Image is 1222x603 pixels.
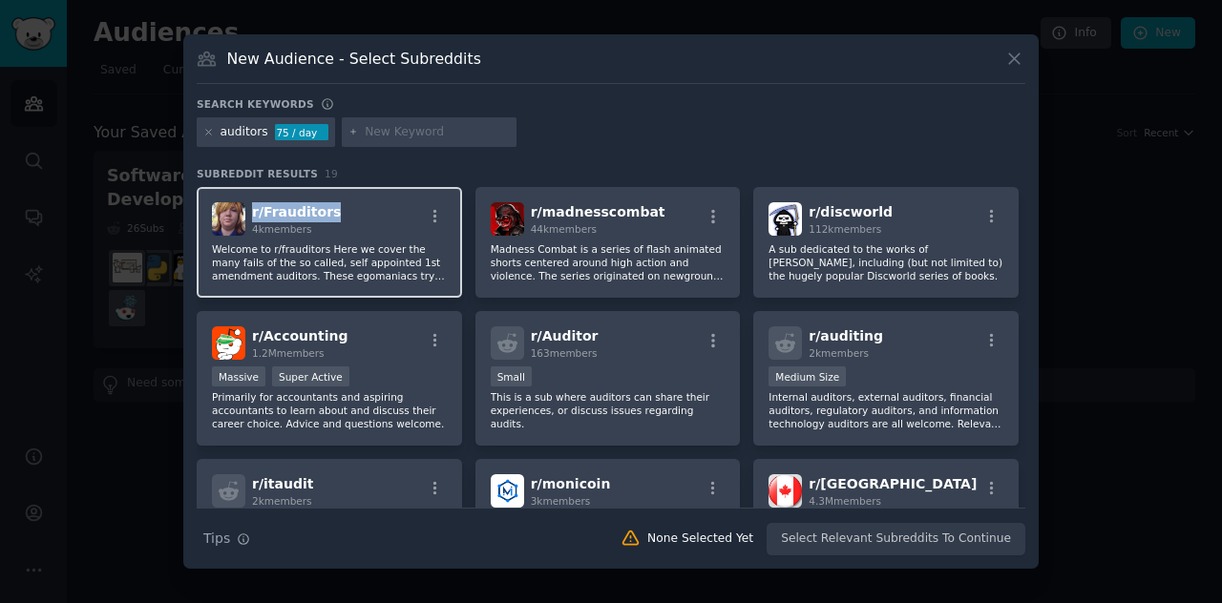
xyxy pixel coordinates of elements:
input: New Keyword [365,124,510,141]
span: 1.2M members [252,347,325,359]
div: auditors [221,124,268,141]
div: Super Active [272,366,349,386]
p: Primarily for accountants and aspiring accountants to learn about and discuss their career choice... [212,390,447,430]
img: discworld [769,202,802,236]
p: Madness Combat is a series of flash animated shorts centered around high action and violence. The... [491,242,726,282]
span: r/ discworld [809,204,893,219]
span: 19 [325,168,338,179]
div: Small [491,366,532,386]
span: 112k members [809,223,881,235]
h3: New Audience - Select Subreddits [227,49,481,69]
p: This is a sub where auditors can share their experiences, or discuss issues regarding audits. [491,390,726,430]
span: r/ madnesscombat [531,204,665,219]
div: Massive [212,366,265,386]
img: monicoin [491,474,524,508]
span: r/ [GEOGRAPHIC_DATA] [809,476,977,491]
span: r/ monicoin [531,476,611,491]
span: 3k members [531,495,591,507]
span: 2k members [252,495,312,507]
span: Subreddit Results [197,167,318,180]
img: madnesscombat [491,202,524,236]
span: r/ Accounting [252,328,348,343]
p: Internal auditors, external auditors, financial auditors, regulatory auditors, and information te... [769,390,1003,430]
span: r/ Auditor [531,328,599,343]
img: Frauditors [212,202,245,236]
h3: Search keywords [197,97,314,111]
div: None Selected Yet [647,530,753,548]
div: Medium Size [769,366,846,386]
span: 44k members [531,223,597,235]
p: A sub dedicated to the works of [PERSON_NAME], including (but not limited to) the hugely popular ... [769,242,1003,282]
span: 4k members [252,223,312,235]
span: 2k members [809,347,869,359]
span: r/ Frauditors [252,204,341,219]
div: 75 / day [275,124,328,141]
span: Tips [203,529,230,549]
span: 4.3M members [809,495,881,507]
span: 163 members [531,347,598,359]
span: r/ itaudit [252,476,313,491]
button: Tips [197,522,257,555]
span: r/ auditing [809,328,883,343]
p: Welcome to r/frauditors Here we cover the many fails of the so called, self appointed 1st amendme... [212,242,447,282]
img: Accounting [212,326,245,360]
img: canada [769,474,802,508]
